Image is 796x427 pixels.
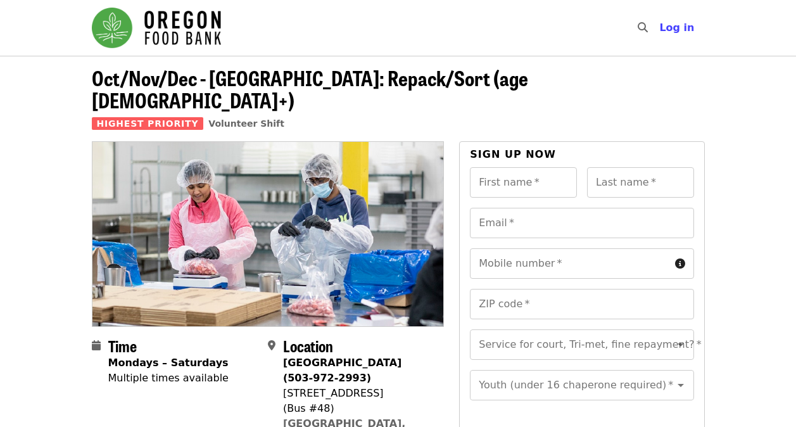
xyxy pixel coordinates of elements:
[470,248,669,279] input: Mobile number
[92,8,221,48] img: Oregon Food Bank - Home
[470,289,693,319] input: ZIP code
[655,13,666,43] input: Search
[283,357,401,384] strong: [GEOGRAPHIC_DATA] (503-972-2993)
[470,148,556,160] span: Sign up now
[470,208,693,238] input: Email
[92,117,204,130] span: Highest Priority
[108,357,229,369] strong: Mondays – Saturdays
[283,386,434,401] div: [STREET_ADDRESS]
[675,258,685,270] i: circle-info icon
[208,118,284,129] a: Volunteer Shift
[283,401,434,416] div: (Bus #48)
[108,335,137,357] span: Time
[470,167,577,198] input: First name
[587,167,694,198] input: Last name
[92,63,528,115] span: Oct/Nov/Dec - [GEOGRAPHIC_DATA]: Repack/Sort (age [DEMOGRAPHIC_DATA]+)
[108,371,229,386] div: Multiple times available
[268,340,275,352] i: map-marker-alt icon
[672,336,690,354] button: Open
[283,335,333,357] span: Location
[672,376,690,394] button: Open
[92,142,444,326] img: Oct/Nov/Dec - Beaverton: Repack/Sort (age 10+) organized by Oregon Food Bank
[92,340,101,352] i: calendar icon
[649,15,704,41] button: Log in
[659,22,694,34] span: Log in
[638,22,648,34] i: search icon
